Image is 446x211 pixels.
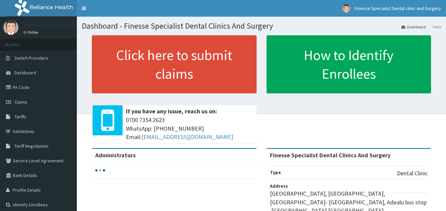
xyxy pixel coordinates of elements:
[126,116,253,141] span: 0700 7354 2623 WhatsApp: [PHONE_NUMBER] Email:
[14,55,48,61] span: Switch Providers
[397,169,428,178] p: Dental Clinic
[401,24,426,30] a: Dashboard
[3,20,18,35] img: User Image
[270,183,288,189] b: Address
[23,22,137,28] p: Finesse Specialist Dental clinic and Surgery
[267,35,431,93] a: How to Identify Enrollees
[92,35,257,93] a: Click here to submit claims
[14,143,48,149] span: Tariff Negotiation
[14,114,26,120] span: Tariffs
[126,107,217,115] b: If you have any issue, reach us on:
[354,5,441,11] span: Finesse Specialist Dental clinic and Surgery
[342,4,350,13] img: User Image
[14,99,27,105] span: Claims
[141,133,233,141] a: [EMAIL_ADDRESS][DOMAIN_NAME]
[23,30,39,35] a: Online
[270,151,391,159] strong: Finesse Specialist Dental Clinics And Surgery
[82,22,441,30] h1: Dashboard - Finesse Specialist Dental Clinics And Surgery
[427,24,441,30] li: Here
[95,165,105,175] svg: audio-loading
[14,70,36,76] span: Dashboard
[270,169,281,175] b: Type
[95,151,136,159] b: Administrators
